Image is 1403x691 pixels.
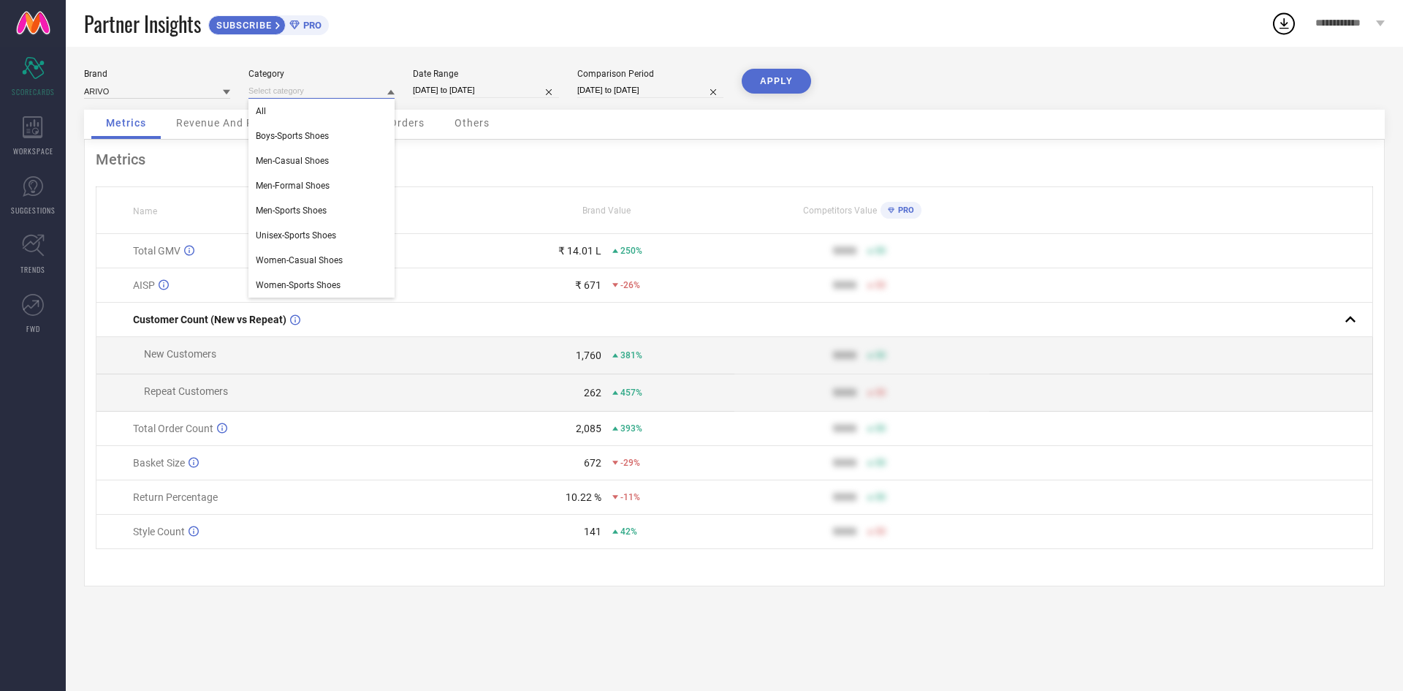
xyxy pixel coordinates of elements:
[833,457,856,469] div: 9999
[875,280,886,290] span: 50
[133,457,185,469] span: Basket Size
[584,526,601,537] div: 141
[26,323,40,334] span: FWD
[248,148,395,173] div: Men-Casual Shoes
[803,205,877,216] span: Competitors Value
[133,314,286,325] span: Customer Count (New vs Repeat)
[209,20,275,31] span: SUBSCRIBE
[256,181,330,191] span: Men-Formal Shoes
[875,246,886,256] span: 50
[256,280,341,290] span: Women-Sports Shoes
[256,156,329,166] span: Men-Casual Shoes
[133,491,218,503] span: Return Percentage
[584,457,601,469] div: 672
[11,205,56,216] span: SUGGESTIONS
[248,69,395,79] div: Category
[582,205,631,216] span: Brand Value
[620,388,642,398] span: 457%
[584,387,601,399] div: 262
[875,388,886,398] span: 50
[256,205,327,216] span: Men-Sports Shoes
[256,131,329,141] span: Boys-Sports Shoes
[133,206,157,216] span: Name
[96,151,1373,168] div: Metrics
[833,491,856,503] div: 9999
[894,205,914,215] span: PRO
[620,458,640,468] span: -29%
[833,245,856,257] div: 9999
[576,423,601,434] div: 2,085
[208,12,329,35] a: SUBSCRIBEPRO
[455,117,490,129] span: Others
[620,350,642,360] span: 381%
[575,279,601,291] div: ₹ 671
[577,83,723,98] input: Select comparison period
[248,248,395,273] div: Women-Casual Shoes
[833,350,856,361] div: 9999
[576,350,601,361] div: 1,760
[144,348,216,360] span: New Customers
[248,273,395,298] div: Women-Sports Shoes
[558,245,601,257] div: ₹ 14.01 L
[84,9,201,39] span: Partner Insights
[620,423,642,434] span: 393%
[248,223,395,248] div: Unisex-Sports Shoes
[84,69,230,79] div: Brand
[833,279,856,291] div: 9999
[1271,10,1297,37] div: Open download list
[577,69,723,79] div: Comparison Period
[20,264,45,275] span: TRENDS
[248,83,395,99] input: Select category
[413,69,559,79] div: Date Range
[248,198,395,223] div: Men-Sports Shoes
[566,491,601,503] div: 10.22 %
[620,280,640,290] span: -26%
[742,69,811,94] button: APPLY
[12,86,55,97] span: SCORECARDS
[413,83,559,98] input: Select date range
[248,124,395,148] div: Boys-Sports Shoes
[133,279,155,291] span: AISP
[300,20,322,31] span: PRO
[875,423,886,434] span: 50
[875,350,886,360] span: 50
[256,230,336,241] span: Unisex-Sports Shoes
[833,526,856,537] div: 9999
[833,423,856,434] div: 9999
[13,146,53,156] span: WORKSPACE
[133,245,180,257] span: Total GMV
[875,458,886,468] span: 50
[176,117,283,129] span: Revenue And Pricing
[620,492,640,502] span: -11%
[248,99,395,124] div: All
[620,526,637,537] span: 42%
[875,526,886,537] span: 50
[106,117,146,129] span: Metrics
[133,423,213,434] span: Total Order Count
[256,255,343,265] span: Women-Casual Shoes
[620,246,642,256] span: 250%
[133,526,185,537] span: Style Count
[875,492,886,502] span: 50
[144,385,228,397] span: Repeat Customers
[248,173,395,198] div: Men-Formal Shoes
[256,106,266,116] span: All
[833,387,856,399] div: 9999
